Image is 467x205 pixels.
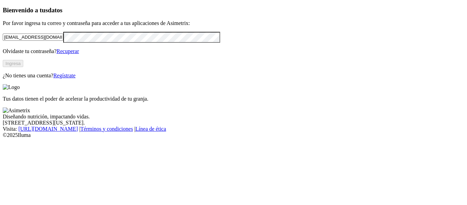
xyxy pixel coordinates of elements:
[3,60,23,67] button: Ingresa
[56,48,79,54] a: Recuperar
[135,126,166,132] a: Línea de ética
[3,84,20,90] img: Logo
[3,107,30,114] img: Asimetrix
[3,96,464,102] p: Tus datos tienen el poder de acelerar la productividad de tu granja.
[80,126,133,132] a: Términos y condiciones
[53,73,76,78] a: Regístrate
[3,132,464,138] div: © 2025 Iluma
[3,7,464,14] h3: Bienvenido a tus
[3,20,464,26] p: Por favor ingresa tu correo y contraseña para acceder a tus aplicaciones de Asimetrix:
[3,114,464,120] div: Diseñando nutrición, impactando vidas.
[3,48,464,54] p: Olvidaste tu contraseña?
[3,73,464,79] p: ¿No tienes una cuenta?
[3,34,63,41] input: Tu correo
[3,120,464,126] div: [STREET_ADDRESS][US_STATE].
[3,126,464,132] div: Visita : | |
[18,126,78,132] a: [URL][DOMAIN_NAME]
[48,7,63,14] span: datos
